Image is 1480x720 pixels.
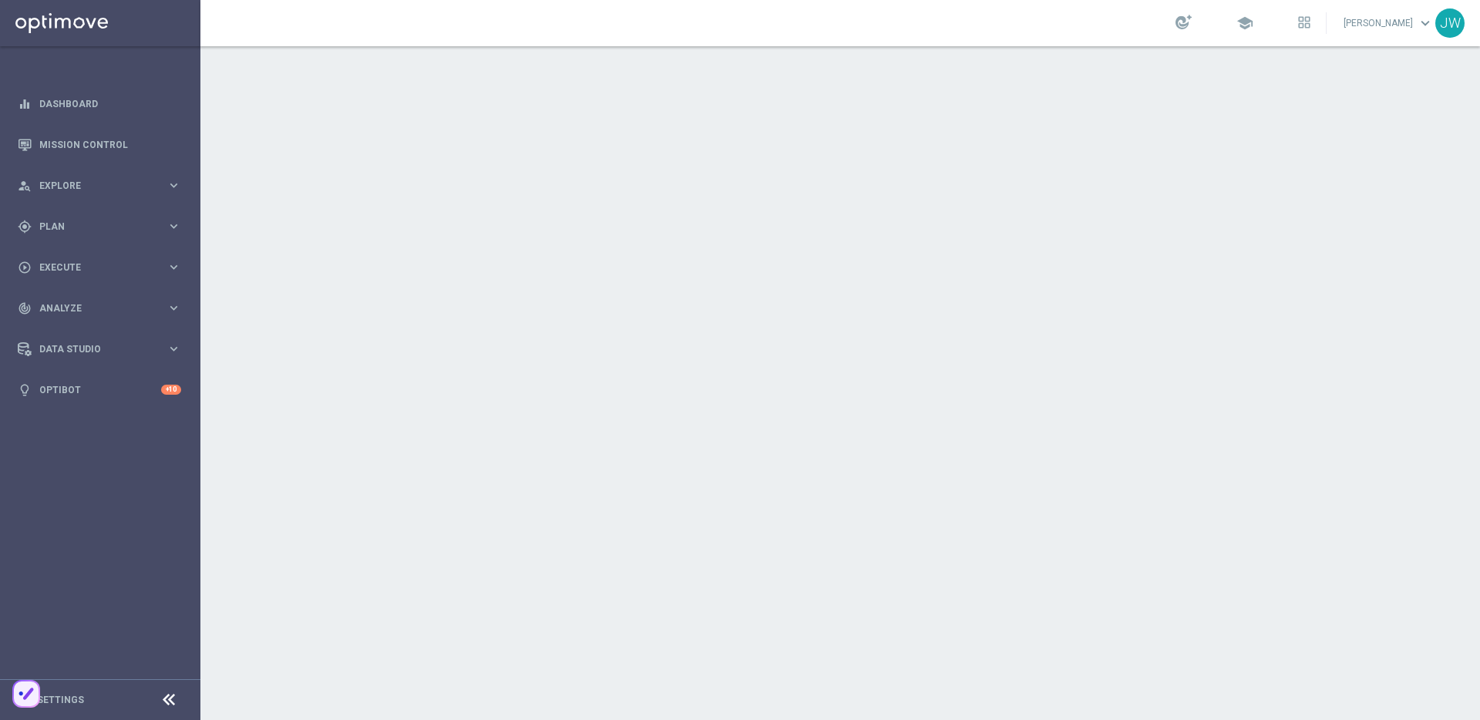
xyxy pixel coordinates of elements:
span: Explore [39,181,166,190]
button: gps_fixed Plan keyboard_arrow_right [17,220,182,233]
span: Data Studio [39,345,166,354]
i: person_search [18,179,32,193]
i: keyboard_arrow_right [166,178,181,193]
div: JW [1435,8,1465,38]
button: lightbulb Optibot +10 [17,384,182,396]
i: equalizer [18,97,32,111]
button: track_changes Analyze keyboard_arrow_right [17,302,182,315]
i: keyboard_arrow_right [166,301,181,315]
button: Mission Control [17,139,182,151]
div: +10 [161,385,181,395]
div: Mission Control [18,124,181,165]
a: Dashboard [39,83,181,124]
i: keyboard_arrow_right [166,219,181,234]
div: Analyze [18,301,166,315]
i: lightbulb [18,383,32,397]
a: Mission Control [39,124,181,165]
div: Dashboard [18,83,181,124]
span: Analyze [39,304,166,313]
span: Plan [39,222,166,231]
a: Settings [37,695,84,705]
div: Data Studio [18,342,166,356]
span: keyboard_arrow_down [1417,15,1434,32]
i: play_circle_outline [18,261,32,274]
i: keyboard_arrow_right [166,260,181,274]
div: Plan [18,220,166,234]
button: person_search Explore keyboard_arrow_right [17,180,182,192]
span: school [1236,15,1253,32]
span: Execute [39,263,166,272]
button: equalizer Dashboard [17,98,182,110]
button: play_circle_outline Execute keyboard_arrow_right [17,261,182,274]
i: gps_fixed [18,220,32,234]
a: Optibot [39,369,161,410]
a: [PERSON_NAME]keyboard_arrow_down [1342,12,1435,35]
div: Optibot [18,369,181,410]
i: keyboard_arrow_right [166,341,181,356]
div: Execute [18,261,166,274]
i: track_changes [18,301,32,315]
button: Data Studio keyboard_arrow_right [17,343,182,355]
div: Explore [18,179,166,193]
